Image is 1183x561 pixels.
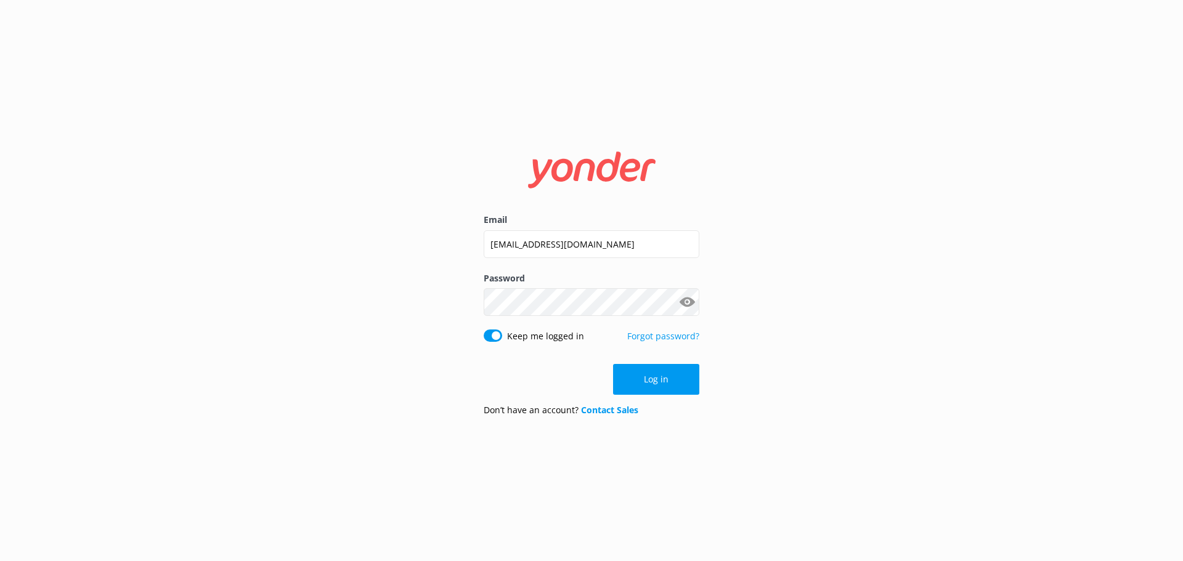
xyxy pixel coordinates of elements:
a: Forgot password? [627,330,699,342]
a: Contact Sales [581,404,638,416]
label: Email [484,213,699,227]
button: Show password [675,290,699,315]
p: Don’t have an account? [484,403,638,417]
input: user@emailaddress.com [484,230,699,258]
label: Password [484,272,699,285]
label: Keep me logged in [507,329,584,343]
button: Log in [613,364,699,395]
